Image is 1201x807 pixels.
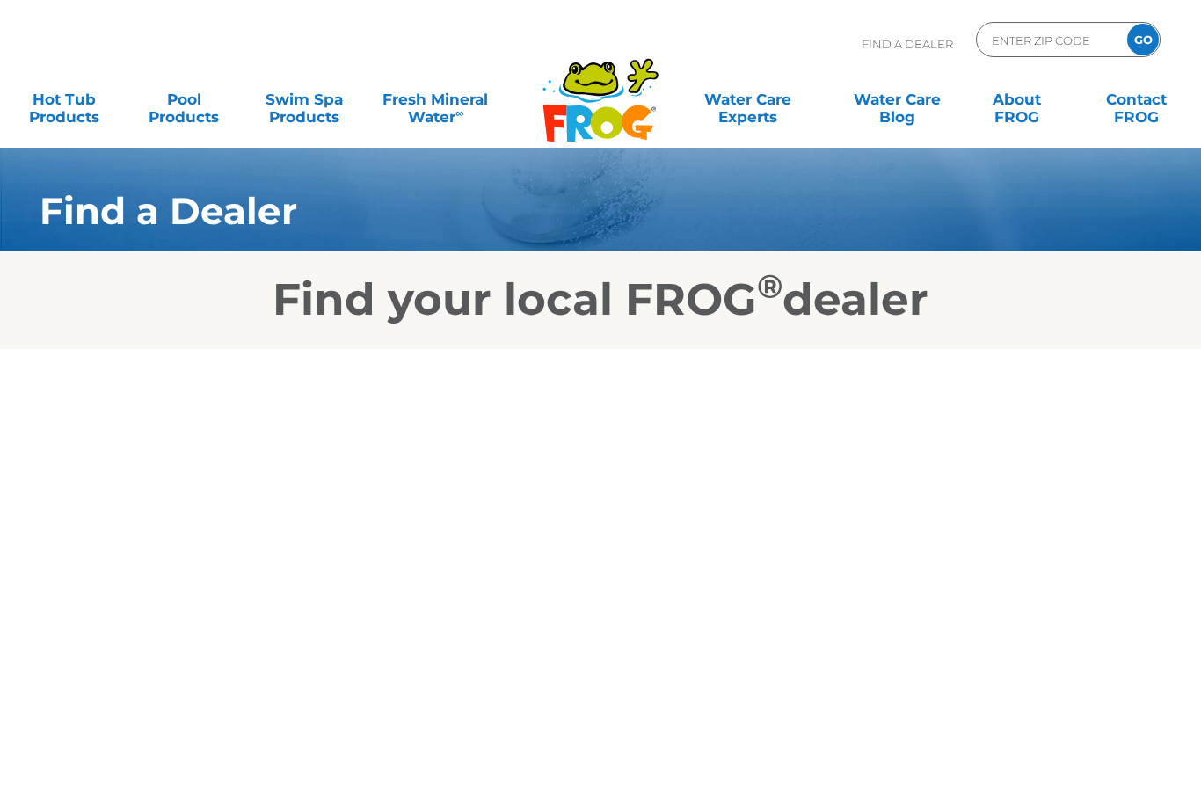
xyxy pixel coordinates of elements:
[672,82,823,117] a: Water CareExperts
[757,266,782,306] sup: ®
[377,82,494,117] a: Fresh MineralWater∞
[1127,24,1159,55] input: GO
[971,82,1064,117] a: AboutFROG
[258,82,351,117] a: Swim SpaProducts
[862,22,953,66] p: Find A Dealer
[13,273,1188,326] h2: Find your local FROG dealer
[850,82,943,117] a: Water CareBlog
[137,82,230,117] a: PoolProducts
[40,190,1070,232] h1: Find a Dealer
[18,82,111,117] a: Hot TubProducts
[533,35,668,142] img: Frog Products Logo
[1090,82,1183,117] a: ContactFROG
[455,106,463,120] sup: ∞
